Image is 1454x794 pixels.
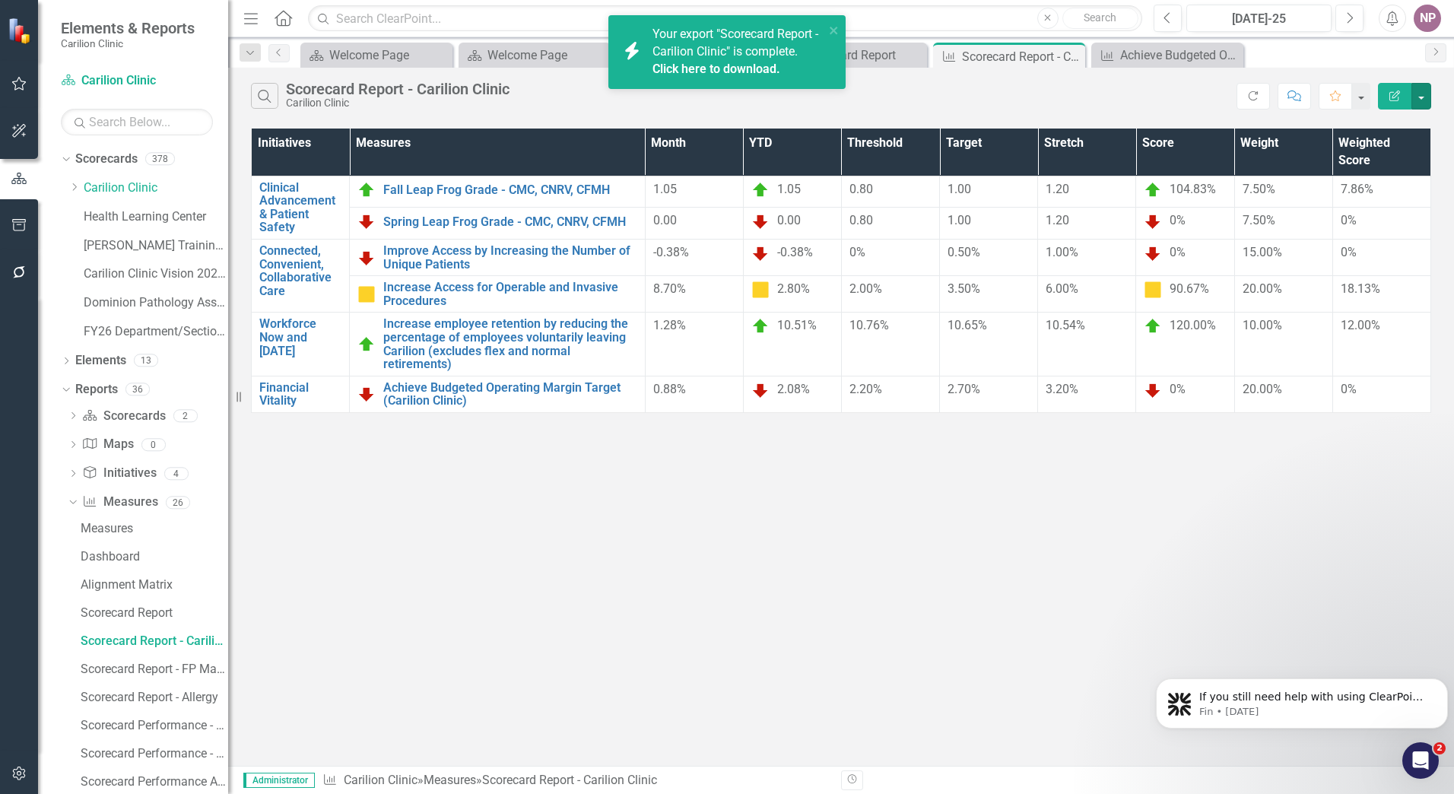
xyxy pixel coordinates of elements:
img: On Target [751,317,770,335]
a: Welcome Page [462,46,607,65]
button: Search [1062,8,1138,29]
a: FY26 Department/Section Example Scorecard [84,323,228,341]
span: -0.38% [777,245,813,259]
div: Scorecard Performance ALL - Clinic, Department/Section, & Provider [81,775,228,789]
a: Achieve Budgeted Operating Margin Target (Carilion Clinic) [1095,46,1240,65]
img: On Target [751,181,770,199]
span: 2.20% [849,382,882,396]
a: Fall Leap Frog Grade - CMC, CNRV, CFMH [383,183,637,197]
a: Scorecard Performance - ALL Training Module [77,713,228,738]
img: Below Plan [357,212,376,230]
a: Financial Vitality [259,381,341,408]
button: [DATE]-25 [1186,5,1332,32]
img: Below Plan [751,212,770,230]
td: Double-Click to Edit Right Click for Context Menu [350,176,646,208]
a: Health Learning Center [84,208,228,226]
img: Below Plan [751,381,770,399]
img: Caution [357,285,376,303]
div: NP [1414,5,1441,32]
a: Measures [77,516,228,541]
small: Carilion Clinic [61,37,195,49]
span: Search [1084,11,1116,24]
div: 13 [134,354,158,367]
span: 104.83% [1170,182,1216,196]
div: Scorecard Performance - Providers [81,747,228,761]
a: Alignment Matrix [77,573,228,597]
div: Carilion Clinic [286,97,510,109]
td: Double-Click to Edit Right Click for Context Menu [252,176,350,239]
span: Your export "Scorecard Report - Carilion Clinic" is complete. [652,27,821,78]
a: Increase employee retention by reducing the percentage of employees voluntarily leaving Carilion ... [383,317,637,370]
div: [DATE]-25 [1192,10,1326,28]
td: Double-Click to Edit Right Click for Context Menu [350,376,646,412]
span: 120.00% [1170,319,1216,333]
span: 0.80 [849,182,873,196]
span: 10.76% [849,318,889,332]
img: Caution [1144,281,1162,299]
a: Scorecards [75,151,138,168]
div: 2 [173,409,198,422]
div: Welcome Page [487,46,607,65]
span: Administrator [243,773,315,788]
span: 1.00 [948,182,971,196]
a: Scorecard Report - Allergy [77,685,228,710]
span: 3.50% [948,281,980,296]
span: 0% [1341,245,1357,259]
img: On Target [1144,317,1162,335]
div: Scorecard Report - Allergy [81,691,228,704]
span: 7.50% [1243,182,1275,196]
div: Scorecard Report - Carilion Clinic [286,81,510,97]
img: Below Plan [1144,212,1162,230]
span: 6.00% [1046,281,1078,296]
div: Scorecard Report - FP Managers [81,662,228,676]
td: Double-Click to Edit Right Click for Context Menu [252,313,350,376]
iframe: Intercom notifications message [1150,646,1454,753]
span: 2.80% [777,281,810,296]
span: 0% [1170,214,1186,228]
img: Below Plan [751,244,770,262]
td: Double-Click to Edit Right Click for Context Menu [350,240,646,276]
td: Double-Click to Edit Right Click for Context Menu [350,208,646,240]
img: Below Plan [1144,381,1162,399]
input: Search Below... [61,109,213,135]
a: [PERSON_NAME] Training Scorecard 8/23 [84,237,228,255]
a: Carilion Clinic [344,773,417,787]
img: Below Plan [357,249,376,267]
span: 20.00% [1243,281,1282,296]
img: Caution [751,281,770,299]
span: 10.54% [1046,318,1085,332]
span: -0.38% [653,245,689,259]
a: Dashboard [77,545,228,569]
span: 3.20% [1046,382,1078,396]
span: 0% [1170,245,1186,259]
span: 1.20 [1046,182,1069,196]
span: 7.50% [1243,213,1275,227]
div: 36 [125,383,150,395]
span: 1.20 [1046,213,1069,227]
span: 8.70% [653,281,686,296]
img: ClearPoint Strategy [8,17,34,43]
a: Scorecards [82,408,165,425]
a: Dominion Pathology Associates [84,294,228,312]
div: Alignment Matrix [81,578,228,592]
div: 26 [166,496,190,509]
span: 90.67% [1170,281,1209,296]
a: Scorecard Report - FP Managers [77,657,228,681]
span: 0.00 [653,213,677,227]
button: close [829,21,840,39]
a: Connected, Convenient, Collaborative Care [259,244,341,297]
div: Dashboard [81,550,228,564]
a: Measures [424,773,476,787]
span: 10.51% [777,319,817,333]
a: Measures [82,494,157,511]
div: Scorecard Report [804,46,923,65]
td: Double-Click to Edit Right Click for Context Menu [350,276,646,313]
span: 12.00% [1341,318,1380,332]
div: Scorecard Report [81,606,228,620]
div: Scorecard Report - Carilion Clinic [81,634,228,648]
span: 2.70% [948,382,980,396]
a: Carilion Clinic Vision 2025 (Full Version) [84,265,228,283]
